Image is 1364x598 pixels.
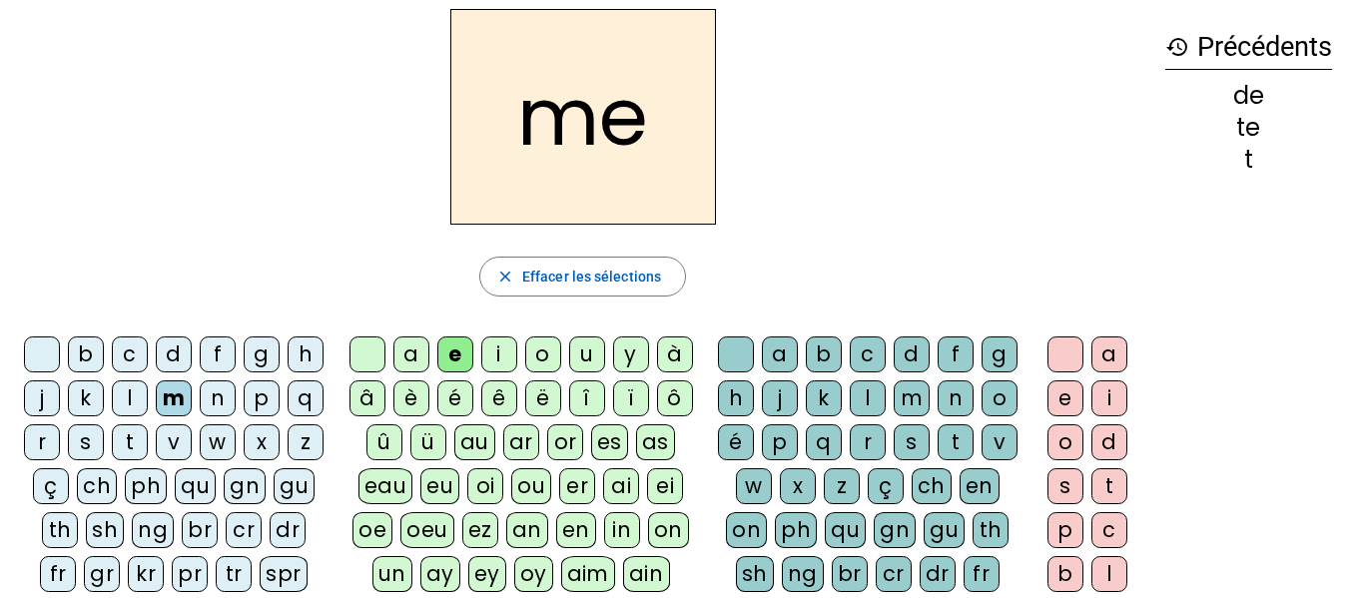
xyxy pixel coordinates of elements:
div: e [437,336,473,372]
div: au [454,424,495,460]
div: y [613,336,649,372]
div: ç [868,468,904,504]
div: ng [132,512,174,548]
div: g [982,336,1018,372]
div: û [366,424,402,460]
div: b [1047,556,1083,592]
div: gn [224,468,266,504]
div: z [288,424,324,460]
div: h [288,336,324,372]
div: î [569,380,605,416]
div: q [288,380,324,416]
div: f [938,336,974,372]
div: w [736,468,772,504]
div: br [182,512,218,548]
div: sh [736,556,774,592]
div: t [938,424,974,460]
h3: Précédents [1165,25,1332,70]
mat-icon: close [496,268,514,286]
div: ng [782,556,824,592]
div: w [200,424,236,460]
div: e [1047,380,1083,416]
div: ph [775,512,817,548]
div: as [636,424,675,460]
div: c [850,336,886,372]
div: n [200,380,236,416]
div: p [1047,512,1083,548]
div: t [1165,148,1332,172]
div: o [982,380,1018,416]
div: o [525,336,561,372]
div: dr [920,556,956,592]
div: ê [481,380,517,416]
div: er [559,468,595,504]
div: g [244,336,280,372]
div: sh [86,512,124,548]
div: j [762,380,798,416]
div: ay [420,556,460,592]
div: ez [462,512,498,548]
div: ph [125,468,167,504]
div: ç [33,468,69,504]
div: p [244,380,280,416]
div: oeu [400,512,454,548]
div: l [112,380,148,416]
div: v [982,424,1018,460]
div: r [24,424,60,460]
div: j [24,380,60,416]
div: fr [964,556,1000,592]
div: s [1047,468,1083,504]
div: oi [467,468,503,504]
div: t [1091,468,1127,504]
div: en [960,468,1000,504]
div: ey [468,556,506,592]
div: gr [84,556,120,592]
div: i [1091,380,1127,416]
div: ar [503,424,539,460]
div: m [156,380,192,416]
div: q [806,424,842,460]
div: on [648,512,689,548]
div: qu [175,468,216,504]
div: qu [825,512,866,548]
div: oy [514,556,553,592]
div: z [824,468,860,504]
div: s [894,424,930,460]
div: pr [172,556,208,592]
div: ou [511,468,551,504]
div: d [1091,424,1127,460]
div: n [938,380,974,416]
div: fr [40,556,76,592]
div: dr [270,512,306,548]
div: ch [912,468,952,504]
div: p [762,424,798,460]
div: l [850,380,886,416]
div: h [718,380,754,416]
div: a [393,336,429,372]
div: en [556,512,596,548]
div: in [604,512,640,548]
div: t [112,424,148,460]
div: th [973,512,1009,548]
h2: me [450,9,716,225]
div: u [569,336,605,372]
div: â [349,380,385,416]
div: cr [226,512,262,548]
div: k [68,380,104,416]
button: Effacer les sélections [479,257,686,297]
div: gu [924,512,965,548]
div: aim [561,556,616,592]
div: é [437,380,473,416]
div: v [156,424,192,460]
div: s [68,424,104,460]
div: th [42,512,78,548]
div: c [1091,512,1127,548]
div: spr [260,556,308,592]
div: é [718,424,754,460]
span: Effacer les sélections [522,265,661,289]
div: tr [216,556,252,592]
div: x [244,424,280,460]
div: ei [647,468,683,504]
div: ô [657,380,693,416]
div: oe [352,512,392,548]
